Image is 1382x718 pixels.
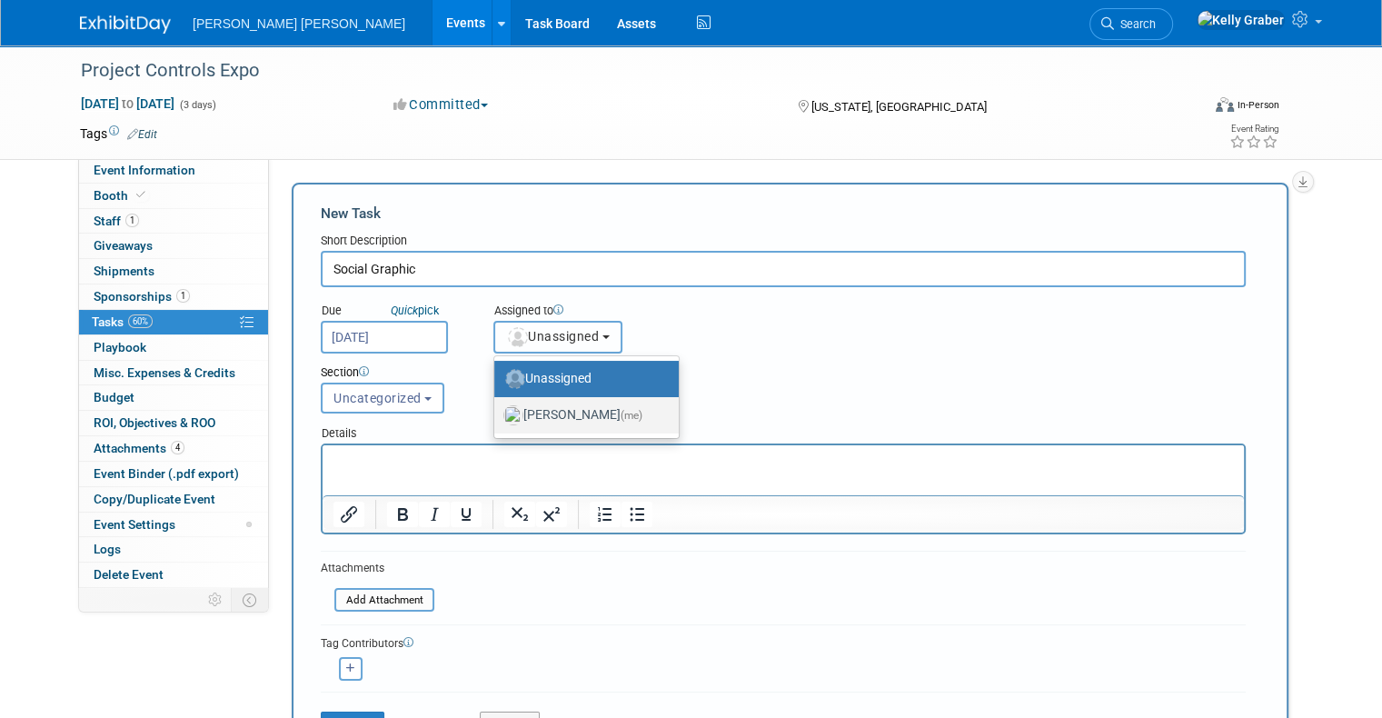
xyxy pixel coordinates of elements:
[125,214,139,227] span: 1
[94,264,154,278] span: Shipments
[176,289,190,303] span: 1
[79,537,268,562] a: Logs
[79,209,268,234] a: Staff1
[94,340,146,354] span: Playbook
[503,364,661,394] label: Unassigned
[493,303,704,321] div: Assigned to
[321,364,1167,383] div: Section
[246,522,252,527] span: Modified Layout
[1114,17,1156,31] span: Search
[94,492,215,506] span: Copy/Duplicate Event
[493,321,622,354] button: Unassigned
[79,513,268,537] a: Event Settings
[79,234,268,258] a: Giveaways
[333,502,364,527] button: Insert/edit link
[503,401,661,430] label: [PERSON_NAME]
[79,411,268,435] a: ROI, Objectives & ROO
[1237,98,1279,112] div: In-Person
[128,314,153,328] span: 60%
[506,329,599,344] span: Unassigned
[387,95,495,115] button: Committed
[94,289,190,304] span: Sponsorships
[321,233,1246,251] div: Short Description
[79,487,268,512] a: Copy/Duplicate Event
[136,190,145,200] i: Booth reservation complete
[94,415,215,430] span: ROI, Objectives & ROO
[321,204,1246,224] div: New Task
[1197,10,1285,30] img: Kelly Graber
[94,567,164,582] span: Delete Event
[79,158,268,183] a: Event Information
[127,128,157,141] a: Edit
[80,15,171,34] img: ExhibitDay
[590,502,621,527] button: Numbered list
[1229,125,1278,134] div: Event Rating
[171,441,184,454] span: 4
[80,125,157,143] td: Tags
[321,633,1246,652] div: Tag Contributors
[79,563,268,587] a: Delete Event
[321,321,448,354] input: Due Date
[94,188,149,203] span: Booth
[92,314,153,329] span: Tasks
[1102,95,1279,122] div: Event Format
[79,310,268,334] a: Tasks60%
[193,16,405,31] span: [PERSON_NAME] [PERSON_NAME]
[1089,8,1173,40] a: Search
[94,365,235,380] span: Misc. Expenses & Credits
[94,441,184,455] span: Attachments
[387,303,442,318] a: Quickpick
[79,335,268,360] a: Playbook
[80,95,175,112] span: [DATE] [DATE]
[321,251,1246,287] input: Name of task or a short description
[451,502,482,527] button: Underline
[200,588,232,612] td: Personalize Event Tab Strip
[621,502,652,527] button: Bullet list
[321,561,434,576] div: Attachments
[94,238,153,253] span: Giveaways
[333,391,422,405] span: Uncategorized
[79,259,268,284] a: Shipments
[94,466,239,481] span: Event Binder (.pdf export)
[232,588,269,612] td: Toggle Event Tabs
[94,517,175,532] span: Event Settings
[119,96,136,111] span: to
[391,304,418,317] i: Quick
[79,284,268,309] a: Sponsorships1
[536,502,567,527] button: Superscript
[79,184,268,208] a: Booth
[321,417,1246,444] div: Details
[79,436,268,461] a: Attachments4
[1216,97,1234,112] img: Format-Inperson.png
[505,369,525,389] img: Unassigned-User-Icon.png
[94,163,195,177] span: Event Information
[387,502,418,527] button: Bold
[321,383,444,414] button: Uncategorized
[94,390,134,404] span: Budget
[504,502,535,527] button: Subscript
[75,55,1178,87] div: Project Controls Expo
[321,303,466,321] div: Due
[323,445,1244,495] iframe: Rich Text Area
[811,100,987,114] span: [US_STATE], [GEOGRAPHIC_DATA]
[79,462,268,486] a: Event Binder (.pdf export)
[178,99,216,111] span: (3 days)
[94,542,121,556] span: Logs
[94,214,139,228] span: Staff
[621,409,642,422] span: (me)
[79,361,268,385] a: Misc. Expenses & Credits
[419,502,450,527] button: Italic
[79,385,268,410] a: Budget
